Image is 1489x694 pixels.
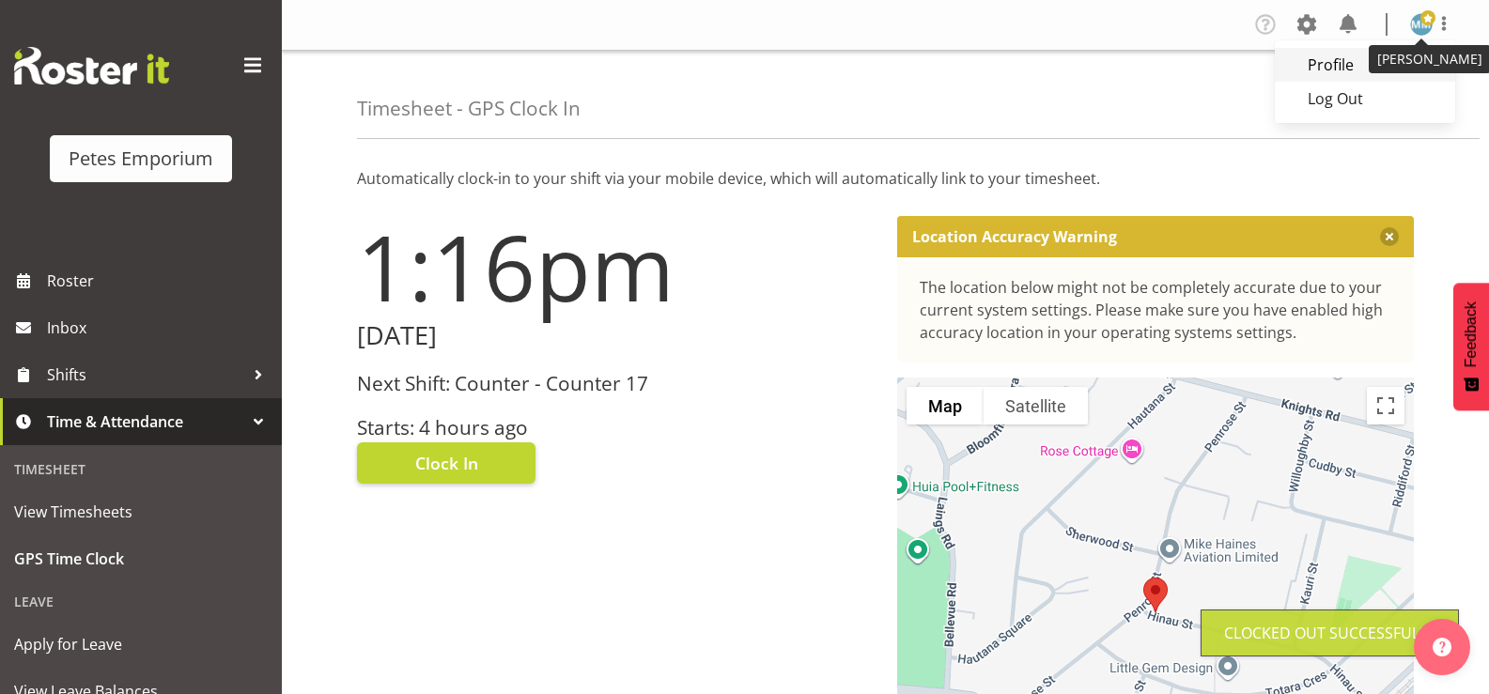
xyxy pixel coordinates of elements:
[1433,638,1451,656] img: help-xxl-2.png
[357,417,875,439] h3: Starts: 4 hours ago
[415,451,478,475] span: Clock In
[357,442,535,484] button: Clock In
[47,408,244,436] span: Time & Attendance
[47,267,272,295] span: Roster
[357,216,875,317] h1: 1:16pm
[47,361,244,389] span: Shifts
[357,98,581,119] h4: Timesheet - GPS Clock In
[14,47,169,85] img: Rosterit website logo
[5,450,277,488] div: Timesheet
[907,387,984,424] button: Show street map
[1380,227,1399,246] button: Close message
[357,373,875,394] h3: Next Shift: Counter - Counter 17
[1275,82,1455,116] a: Log Out
[5,621,277,668] a: Apply for Leave
[984,387,1088,424] button: Show satellite imagery
[5,488,277,535] a: View Timesheets
[1453,283,1489,410] button: Feedback - Show survey
[1463,301,1480,367] span: Feedback
[14,630,268,658] span: Apply for Leave
[1410,13,1433,36] img: mandy-mosley3858.jpg
[47,314,272,342] span: Inbox
[920,276,1392,344] div: The location below might not be completely accurate due to your current system settings. Please m...
[357,321,875,350] h2: [DATE]
[14,545,268,573] span: GPS Time Clock
[357,167,1414,190] p: Automatically clock-in to your shift via your mobile device, which will automatically link to you...
[1367,387,1404,424] button: Toggle fullscreen view
[5,535,277,582] a: GPS Time Clock
[14,498,268,526] span: View Timesheets
[5,582,277,621] div: Leave
[1275,48,1455,82] a: Profile
[1224,622,1435,644] div: Clocked out Successfully
[912,227,1117,246] p: Location Accuracy Warning
[69,145,213,173] div: Petes Emporium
